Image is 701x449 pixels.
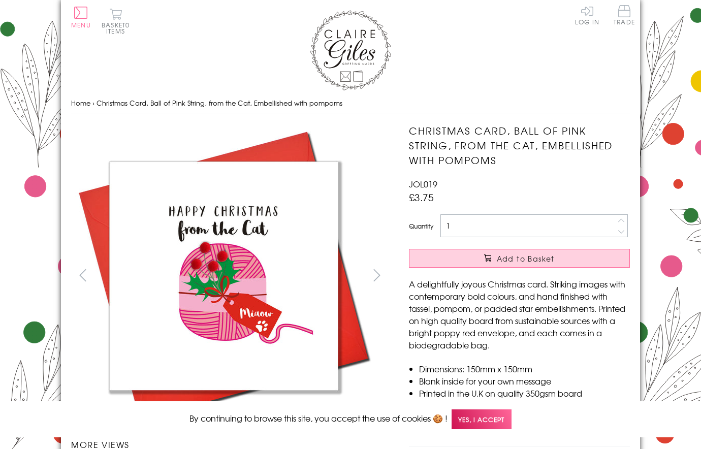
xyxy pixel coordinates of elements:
[71,93,630,114] nav: breadcrumbs
[575,5,599,25] a: Log In
[71,264,94,286] button: prev
[389,123,693,428] img: Christmas Card, Ball of Pink String, from the Cat, Embellished with pompoms
[452,409,512,429] span: Yes, I accept
[366,264,389,286] button: next
[419,375,630,387] li: Blank inside for your own message
[497,253,555,264] span: Add to Basket
[409,221,433,231] label: Quantity
[71,123,376,428] img: Christmas Card, Ball of Pink String, from the Cat, Embellished with pompoms
[614,5,635,27] a: Trade
[409,178,437,190] span: JOL019
[614,5,635,25] span: Trade
[97,98,342,108] span: Christmas Card, Ball of Pink String, from the Cat, Embellished with pompoms
[409,123,630,167] h1: Christmas Card, Ball of Pink String, from the Cat, Embellished with pompoms
[419,399,630,411] li: Comes wrapped in Compostable bag
[92,98,94,108] span: ›
[71,20,91,29] span: Menu
[409,278,630,351] p: A delightfully joyous Christmas card. Striking images with contemporary bold colours, and hand fi...
[409,190,434,204] span: £3.75
[419,363,630,375] li: Dimensions: 150mm x 150mm
[310,10,391,90] img: Claire Giles Greetings Cards
[419,387,630,399] li: Printed in the U.K on quality 350gsm board
[102,8,130,34] button: Basket0 items
[71,7,91,28] button: Menu
[106,20,130,36] span: 0 items
[409,249,630,268] button: Add to Basket
[71,98,90,108] a: Home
